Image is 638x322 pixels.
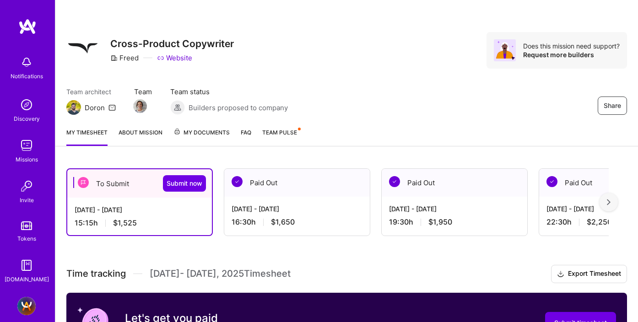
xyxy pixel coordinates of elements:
img: Avatar [494,39,516,61]
img: Invite [17,177,36,195]
div: Discovery [14,114,40,123]
button: Export Timesheet [551,265,627,283]
img: teamwork [17,136,36,155]
img: Team Member Avatar [133,99,147,113]
div: 19:30 h [389,217,520,227]
div: Tokens [17,234,36,243]
img: Team Architect [66,100,81,115]
div: 15:15 h [75,218,205,228]
a: Team Member Avatar [134,98,146,114]
span: Team [134,87,152,97]
span: Builders proposed to company [189,103,288,113]
span: My Documents [173,128,230,138]
div: Invite [20,195,34,205]
img: Builders proposed to company [170,100,185,115]
i: icon Mail [108,104,116,111]
div: Request more builders [523,50,620,59]
a: My Documents [173,128,230,146]
span: Submit now [167,179,202,188]
a: A.Team - Full-stack Demand Growth team! [15,297,38,315]
img: Company Logo [66,32,99,65]
div: 16:30 h [232,217,362,227]
img: logo [18,18,37,35]
span: $1,950 [428,217,452,227]
img: tokens [21,221,32,230]
i: icon CompanyGray [110,54,118,62]
span: Team status [170,87,288,97]
span: Team architect [66,87,116,97]
img: Paid Out [232,176,243,187]
div: Does this mission need support? [523,42,620,50]
img: Paid Out [389,176,400,187]
img: A.Team - Full-stack Demand Growth team! [17,297,36,315]
button: Share [598,97,627,115]
span: Team Pulse [262,129,297,136]
div: [DATE] - [DATE] [75,205,205,215]
span: $2,250 [587,217,612,227]
div: [DATE] - [DATE] [232,204,362,214]
i: icon Download [557,269,564,279]
span: Time tracking [66,268,126,279]
div: [DATE] - [DATE] [389,204,520,214]
img: guide book [17,256,36,274]
img: To Submit [78,177,89,188]
a: Team Pulse [262,128,300,146]
div: Doron [85,103,105,113]
img: bell [17,53,36,71]
a: My timesheet [66,128,108,146]
div: Notifications [11,71,43,81]
img: discovery [17,96,36,114]
div: Paid Out [224,169,370,197]
div: [DOMAIN_NAME] [5,274,49,284]
a: About Mission [119,128,162,146]
h3: Cross-Product Copywriter [110,38,234,49]
img: right [607,199,611,205]
div: Paid Out [382,169,527,197]
a: FAQ [241,128,251,146]
span: [DATE] - [DATE] , 2025 Timesheet [150,268,291,279]
span: $1,650 [271,217,295,227]
img: Paid Out [546,176,557,187]
button: Submit now [163,175,206,192]
div: To Submit [67,169,212,198]
span: Share [604,101,621,110]
span: $1,525 [113,218,137,228]
a: Website [157,53,192,63]
div: Freed [110,53,139,63]
div: Missions [16,155,38,164]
